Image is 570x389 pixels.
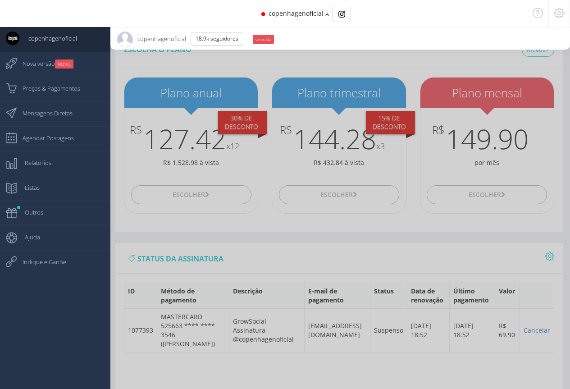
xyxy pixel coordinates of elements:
[14,127,74,149] span: Agendar Postagens
[14,251,66,273] span: Indique e Ganhe
[14,102,73,124] span: Mensagens Diretas
[55,59,73,69] small: NOVO
[16,151,51,174] span: Relatórios
[338,11,345,18] img: Instagram_simple_icon.svg
[333,7,351,22] div: Basic example
[19,27,77,50] span: copenhagenoficial
[269,9,324,18] span: copenhagenoficial
[14,52,73,75] span: Nova versão
[16,226,40,248] span: Ajuda
[16,176,40,199] span: Listas
[16,201,43,224] span: Outros
[501,362,561,384] iframe: Abre um widget para que você possa encontrar mais informações
[14,77,80,100] span: Preços & Pagamentos
[6,32,19,45] img: User Image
